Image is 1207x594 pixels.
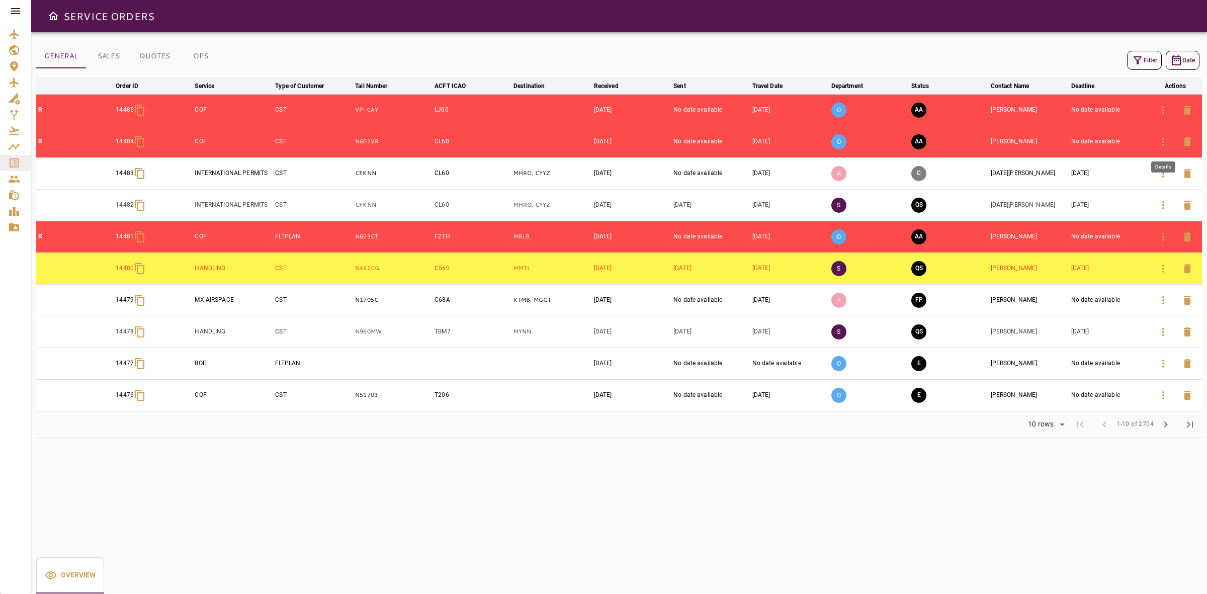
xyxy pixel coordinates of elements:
button: Date [1166,51,1199,70]
span: Deadline [1071,80,1108,92]
td: [DATE] [750,157,829,189]
td: [DATE] [750,221,829,252]
td: No date available [671,284,750,316]
button: Details [1151,98,1175,122]
div: ACFT ICAO [435,80,466,92]
p: KTMB, MGGT [513,296,590,304]
button: Details [1151,383,1175,407]
p: 14477 [116,359,134,368]
p: MHRO, CYYZ [513,169,590,178]
button: AWAITING ASSIGNMENT [911,134,926,149]
div: basic tabs example [36,44,223,68]
p: S [831,261,846,276]
td: [DATE][PERSON_NAME] [989,189,1069,221]
td: C560 [433,252,511,284]
td: MX AIRSPACE [193,284,273,316]
td: No date available [1069,348,1149,379]
td: CST [273,316,353,348]
td: [DATE][PERSON_NAME] [989,157,1069,189]
button: GENERAL [36,44,86,68]
td: CST [273,284,353,316]
button: OPS [178,44,223,68]
td: CST [273,252,353,284]
button: Delete [1175,257,1199,281]
td: [PERSON_NAME] [989,221,1069,252]
td: COF [193,221,273,252]
td: [DATE] [592,348,671,379]
p: N601VR [355,137,430,146]
button: Delete [1175,320,1199,344]
td: TBM7 [433,316,511,348]
span: Last Page [1178,412,1202,437]
td: COF [193,126,273,157]
p: S [831,324,846,340]
td: [PERSON_NAME] [989,284,1069,316]
span: last_page [1184,418,1196,431]
button: SALES [86,44,131,68]
button: Details [1151,288,1175,312]
div: Deadline [1071,80,1095,92]
td: No date available [671,379,750,411]
td: [DATE] [1069,316,1149,348]
div: Received [594,80,619,92]
td: [PERSON_NAME] [989,252,1069,284]
span: 1-10 of 2704 [1116,419,1154,430]
button: QUOTE SENT [911,261,926,276]
td: [DATE] [1069,157,1149,189]
td: [DATE] [592,157,671,189]
button: Details [1151,352,1175,376]
p: N492CG [355,264,430,273]
p: N960MW [355,327,430,336]
td: No date available [671,126,750,157]
td: [DATE] [592,189,671,221]
button: Delete [1175,288,1199,312]
p: A [831,166,846,181]
button: EXECUTION [911,388,926,403]
p: N1705C [355,296,430,304]
p: R [38,106,112,114]
td: CL60 [433,157,511,189]
td: HANDLING [193,252,273,284]
p: N51703 [355,391,430,399]
td: [DATE] [750,126,829,157]
td: C68A [433,284,511,316]
td: FLTPLAN [273,221,353,252]
td: [DATE] [592,252,671,284]
td: [DATE] [750,379,829,411]
td: [PERSON_NAME] [989,94,1069,126]
td: No date available [1069,284,1149,316]
span: Type of Customer [275,80,337,92]
td: No date available [671,221,750,252]
button: Details [1151,257,1175,281]
p: O [831,134,846,149]
td: [DATE] [750,94,829,126]
span: Order ID [116,80,151,92]
td: CST [273,94,353,126]
p: N623CT [355,232,430,241]
h6: SERVICE ORDERS [63,8,154,24]
p: MMTL [513,264,590,273]
p: R [38,137,112,146]
td: [DATE] [1069,189,1149,221]
td: [DATE] [671,189,750,221]
td: [PERSON_NAME] [989,316,1069,348]
div: Contact Name [991,80,1029,92]
button: Delete [1175,352,1199,376]
div: Sent [673,80,686,92]
td: [DATE] [750,189,829,221]
p: 14481 [116,232,134,241]
span: Tail Number [355,80,400,92]
td: CL60 [433,126,511,157]
td: CST [273,189,353,221]
span: Received [594,80,632,92]
button: Delete [1175,130,1199,154]
td: [DATE] [592,379,671,411]
div: Status [911,80,929,92]
button: QUOTE SENT [911,324,926,340]
td: No date available [671,157,750,189]
div: Travel Date [752,80,783,92]
div: Department [831,80,863,92]
button: CANCELED [911,166,926,181]
div: Service [195,80,214,92]
span: First Page [1068,412,1092,437]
